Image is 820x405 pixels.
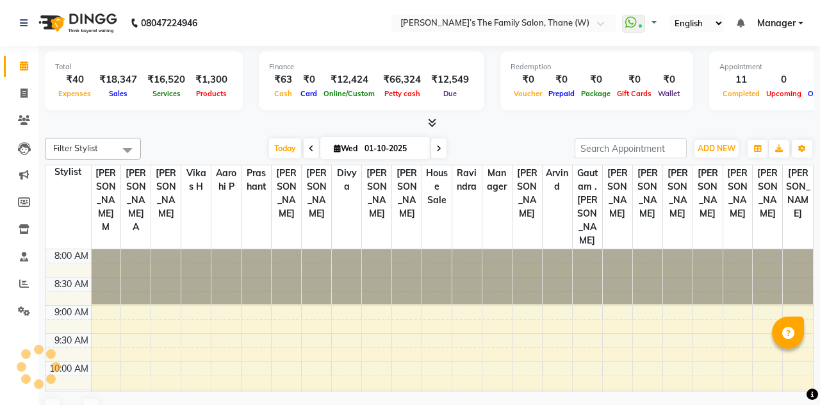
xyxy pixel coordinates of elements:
span: [PERSON_NAME] [633,165,662,222]
div: ₹63 [269,72,297,87]
span: Aarohi P [211,165,241,195]
span: Gift Cards [614,89,655,98]
div: ₹0 [655,72,683,87]
div: ₹12,549 [426,72,474,87]
div: Stylist [45,165,91,179]
div: 8:30 AM [52,277,91,291]
span: Sales [106,89,131,98]
div: Total [55,62,233,72]
span: [PERSON_NAME] [693,165,723,222]
span: [PERSON_NAME] [151,165,181,222]
span: Manager [757,17,796,30]
span: [PERSON_NAME] [753,165,782,222]
span: Products [193,89,230,98]
span: [PERSON_NAME] M [92,165,121,235]
img: logo [33,5,120,41]
span: [PERSON_NAME] [512,165,542,222]
span: ADD NEW [698,144,735,153]
div: ₹12,424 [320,72,378,87]
div: 10:30 AM [47,390,91,404]
span: Vikas H [181,165,211,195]
div: ₹0 [614,72,655,87]
span: Expenses [55,89,94,98]
span: arvind [543,165,572,195]
div: ₹0 [578,72,614,87]
div: 10:00 AM [47,362,91,376]
span: [PERSON_NAME] [783,165,813,222]
button: ADD NEW [694,140,739,158]
b: 08047224946 [141,5,197,41]
span: Manager [482,165,512,195]
span: Prashant [242,165,271,195]
span: Card [297,89,320,98]
div: Finance [269,62,474,72]
input: Search Appointment [575,138,687,158]
span: [PERSON_NAME] [392,165,422,222]
div: Redemption [511,62,683,72]
span: Services [149,89,184,98]
div: ₹16,520 [142,72,190,87]
span: Today [269,138,301,158]
div: ₹0 [511,72,545,87]
span: gautam .[PERSON_NAME] [573,165,602,249]
span: [PERSON_NAME] [362,165,391,222]
span: [PERSON_NAME] [272,165,301,222]
div: 11 [719,72,763,87]
span: Wallet [655,89,683,98]
span: Filter Stylist [53,143,98,153]
span: Petty cash [381,89,423,98]
input: 2025-10-01 [361,139,425,158]
span: Upcoming [763,89,805,98]
span: Ravindra [452,165,482,195]
div: ₹0 [297,72,320,87]
div: ₹1,300 [190,72,233,87]
span: Cash [271,89,295,98]
span: Due [440,89,460,98]
span: [PERSON_NAME] A [121,165,151,235]
span: Completed [719,89,763,98]
div: ₹66,324 [378,72,426,87]
div: ₹40 [55,72,94,87]
span: [PERSON_NAME] [663,165,693,222]
span: [PERSON_NAME] [723,165,753,222]
span: Voucher [511,89,545,98]
div: ₹0 [545,72,578,87]
div: 9:30 AM [52,334,91,347]
span: Divya [332,165,361,195]
span: Prepaid [545,89,578,98]
span: [PERSON_NAME] [302,165,331,222]
div: 8:00 AM [52,249,91,263]
div: 0 [763,72,805,87]
span: Package [578,89,614,98]
span: Wed [331,144,361,153]
span: [PERSON_NAME] [603,165,632,222]
div: ₹18,347 [94,72,142,87]
span: Online/Custom [320,89,378,98]
div: 9:00 AM [52,306,91,319]
span: House sale [422,165,452,208]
